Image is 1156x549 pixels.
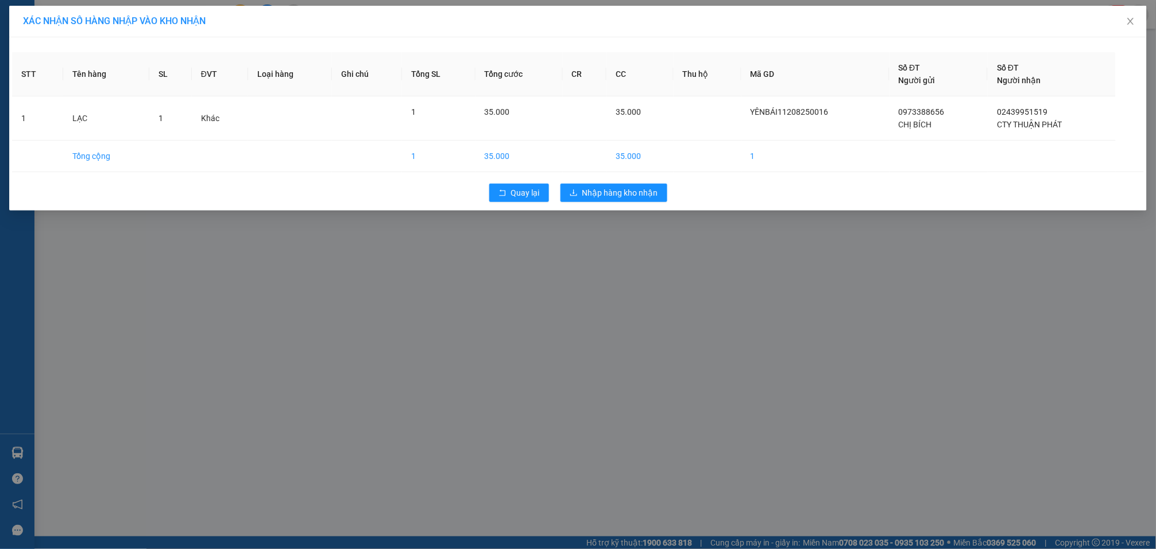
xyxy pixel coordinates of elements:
th: Thu hộ [674,52,741,96]
th: Ghi chú [332,52,403,96]
th: SL [149,52,192,96]
td: LẠC [63,96,149,141]
span: CHỊ BÍCH [899,120,932,129]
span: Số ĐT [899,63,921,72]
span: close [1126,17,1135,26]
td: 1 [12,96,63,141]
th: Tổng cước [475,52,563,96]
td: 1 [741,141,890,172]
span: CTY THUẬN PHÁT [997,120,1062,129]
td: 35.000 [475,141,563,172]
button: downloadNhập hàng kho nhận [560,184,667,202]
span: 0973388656 [899,107,945,116]
td: 35.000 [606,141,674,172]
th: Tổng SL [402,52,475,96]
th: CR [563,52,607,96]
span: download [570,189,578,198]
span: rollback [498,189,507,198]
span: 02439951519 [997,107,1047,116]
span: XÁC NHẬN SỐ HÀNG NHẬP VÀO KHO NHẬN [23,15,206,26]
span: Người nhận [997,76,1041,85]
span: 1 [158,114,163,123]
span: 35.000 [485,107,510,116]
th: STT [12,52,63,96]
span: Quay lại [511,186,540,199]
td: Tổng cộng [63,141,149,172]
th: Tên hàng [63,52,149,96]
span: Số ĐT [997,63,1019,72]
span: Người gửi [899,76,935,85]
span: 1 [411,107,416,116]
th: Mã GD [741,52,890,96]
td: Khác [192,96,248,141]
span: 35.000 [616,107,641,116]
span: Nhập hàng kho nhận [582,186,658,199]
button: rollbackQuay lại [489,184,549,202]
td: 1 [402,141,475,172]
span: YÊNBÁI11208250016 [751,107,829,116]
th: ĐVT [192,52,248,96]
th: Loại hàng [248,52,332,96]
button: Close [1115,6,1147,38]
th: CC [606,52,674,96]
